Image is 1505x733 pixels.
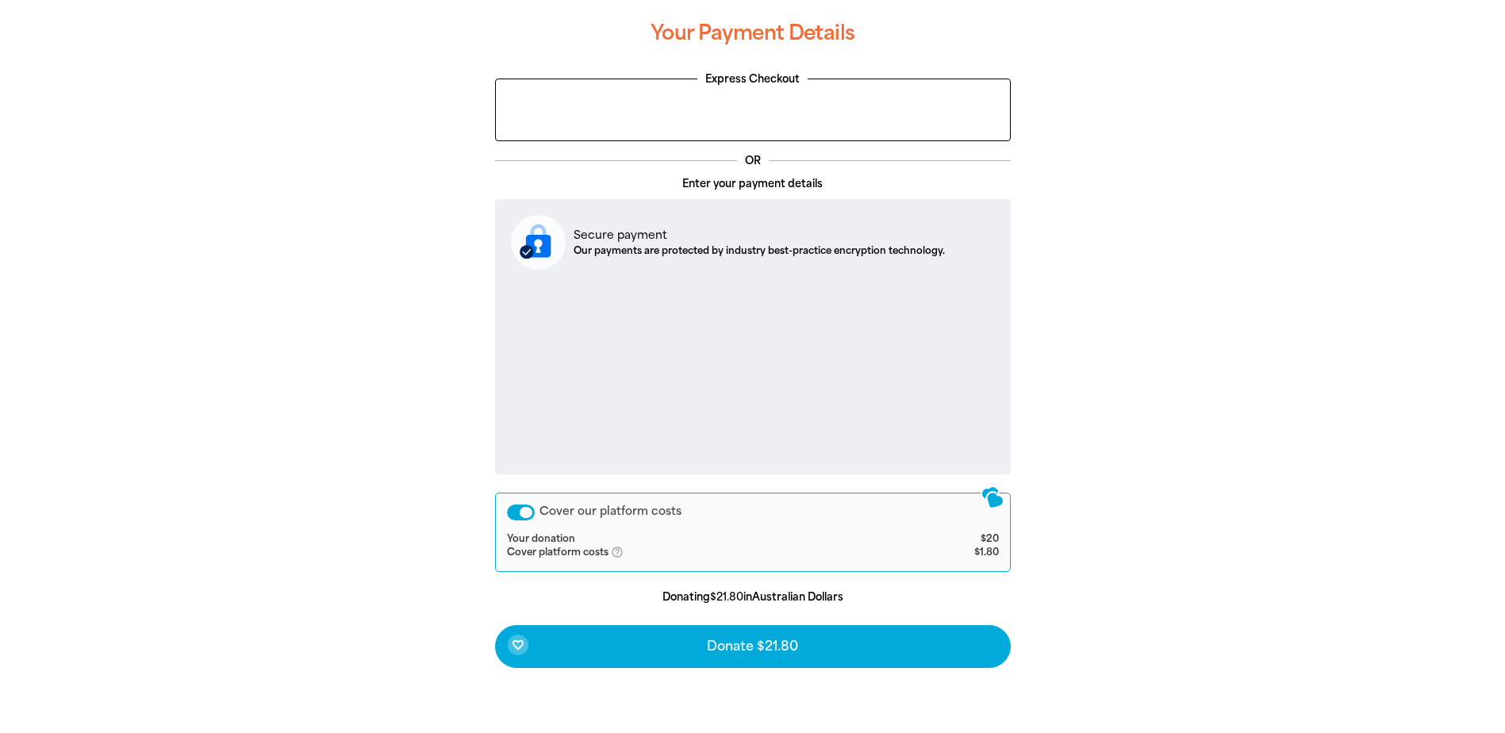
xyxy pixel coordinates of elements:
i: favorite_border [512,639,524,651]
legend: Express Checkout [697,71,808,87]
p: Secure payment [574,227,945,244]
button: favorite_borderDonate $21.80 [495,625,1011,668]
span: Donate $21.80 [707,640,798,653]
p: Our payments are protected by industry best-practice encryption technology. [574,244,945,258]
iframe: Secure payment input frame [508,282,998,461]
td: $20 [914,533,999,546]
iframe: PayPal-paypal [504,87,1002,131]
td: Your donation [507,533,914,546]
h3: Your Payment Details [495,8,1011,59]
b: $21.80 [710,591,743,603]
p: OR [737,153,769,169]
i: help_outlined [611,546,636,558]
td: Cover platform costs [507,546,914,560]
p: Donating in Australian Dollars [495,589,1011,605]
button: Cover our platform costs [507,505,535,520]
td: $1.80 [914,546,999,560]
p: Enter your payment details [495,176,1011,192]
